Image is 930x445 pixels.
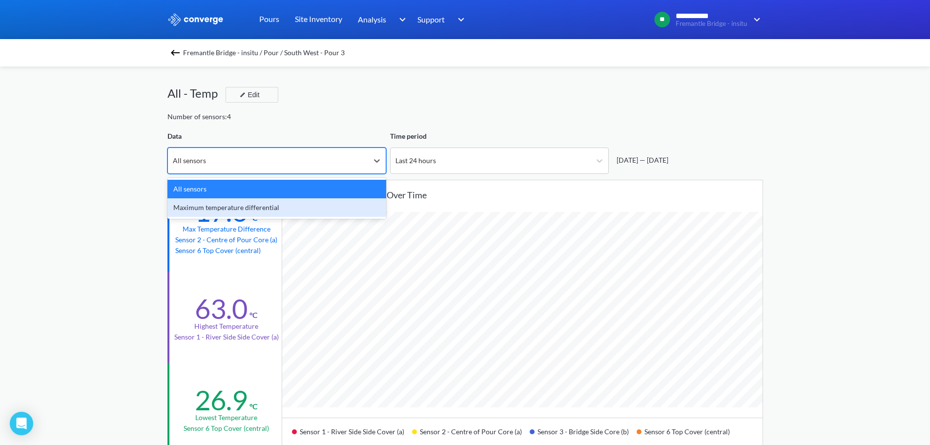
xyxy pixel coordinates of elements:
div: [DATE] — [DATE] [613,155,668,166]
div: Last 24 hours [395,155,436,166]
button: Edit [226,87,278,103]
div: Number of sensors: 4 [167,111,231,122]
p: Sensor 1 - River Side Side Cover (a) [174,332,279,342]
div: Edit [236,89,261,101]
span: Support [417,13,445,25]
div: 63.0 [195,292,248,325]
img: logo_ewhite.svg [167,13,224,26]
div: Open Intercom Messenger [10,412,33,435]
div: All - Temp [167,84,226,103]
div: Data [167,131,386,142]
span: Fremantle Bridge - insitu / Pour / South West - Pour 3 [183,46,345,60]
div: All sensors [173,155,206,166]
div: Temperature recorded over time [298,188,763,202]
img: downArrow.svg [452,14,467,25]
img: downArrow.svg [393,14,408,25]
div: Lowest temperature [195,412,257,423]
img: downArrow.svg [747,14,763,25]
span: Fremantle Bridge - insitu [676,20,747,27]
p: Sensor 6 Top Cover (central) [175,245,277,256]
p: Sensor 6 Top Cover (central) [184,423,269,434]
p: Sensor 2 - Centre of Pour Core (a) [175,234,277,245]
span: Analysis [358,13,386,25]
img: backspace.svg [169,47,181,59]
img: edit-icon.svg [240,92,246,98]
div: Max temperature difference [183,224,270,234]
div: 26.9 [195,383,248,417]
div: All sensors [167,180,386,198]
div: Highest temperature [194,321,258,332]
div: Maximum temperature differential [167,198,386,217]
div: Time period [390,131,609,142]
